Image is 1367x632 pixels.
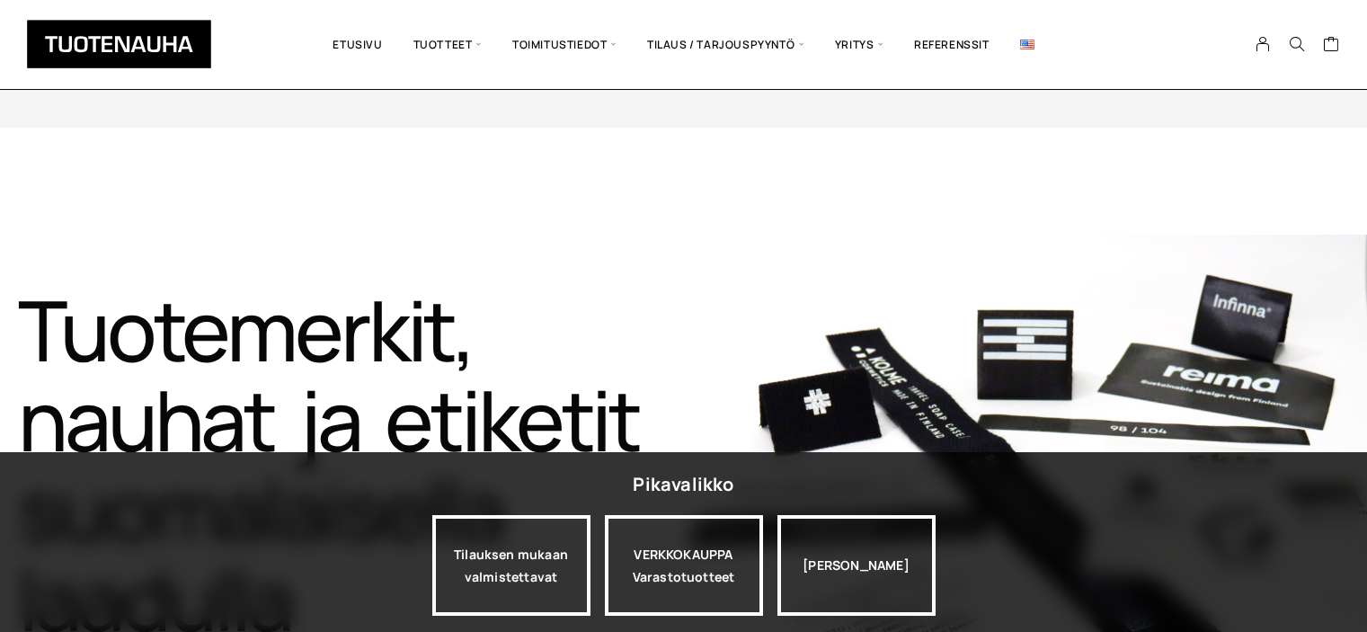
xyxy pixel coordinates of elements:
[497,13,632,76] span: Toimitustiedot
[1246,36,1281,52] a: My Account
[27,20,211,68] img: Tuotenauha Oy
[432,515,590,616] a: Tilauksen mukaan valmistettavat
[1280,36,1314,52] button: Search
[317,13,397,76] a: Etusivu
[820,13,899,76] span: Yritys
[632,13,820,76] span: Tilaus / Tarjouspyyntö
[899,13,1005,76] a: Referenssit
[1020,40,1034,49] img: English
[605,515,763,616] a: VERKKOKAUPPAVarastotuotteet
[1323,35,1340,57] a: Cart
[633,468,733,501] div: Pikavalikko
[605,515,763,616] div: VERKKOKAUPPA Varastotuotteet
[398,13,497,76] span: Tuotteet
[777,515,936,616] div: [PERSON_NAME]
